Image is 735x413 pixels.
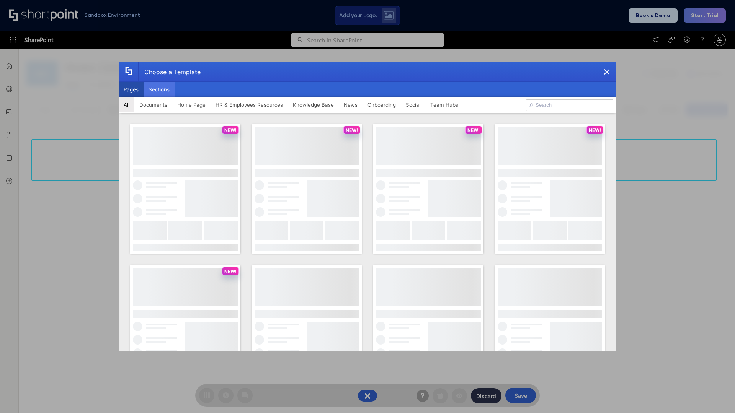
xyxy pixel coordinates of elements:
[363,97,401,112] button: Onboarding
[339,97,363,112] button: News
[589,127,601,133] p: NEW!
[425,97,463,112] button: Team Hubs
[526,99,613,111] input: Search
[346,127,358,133] p: NEW!
[144,82,175,97] button: Sections
[224,268,237,274] p: NEW!
[288,97,339,112] button: Knowledge Base
[401,97,425,112] button: Social
[138,62,201,81] div: Choose a Template
[172,97,211,112] button: Home Page
[211,97,288,112] button: HR & Employees Resources
[119,62,616,351] div: template selector
[224,127,237,133] p: NEW!
[134,97,172,112] button: Documents
[119,97,134,112] button: All
[119,82,144,97] button: Pages
[697,376,735,413] iframe: Chat Widget
[467,127,480,133] p: NEW!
